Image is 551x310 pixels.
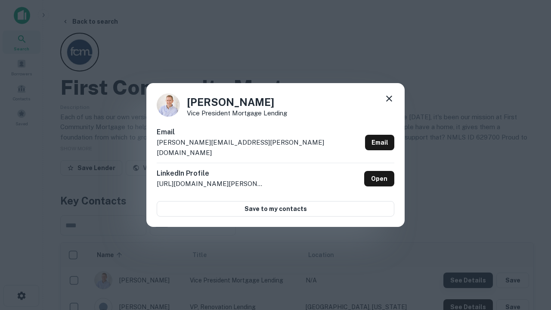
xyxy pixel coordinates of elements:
iframe: Chat Widget [508,214,551,255]
p: Vice President Mortgage Lending [187,110,287,116]
h6: LinkedIn Profile [157,168,264,179]
a: Open [364,171,394,186]
h4: [PERSON_NAME] [187,94,287,110]
img: 1520878720083 [157,93,180,117]
h6: Email [157,127,362,137]
p: [PERSON_NAME][EMAIL_ADDRESS][PERSON_NAME][DOMAIN_NAME] [157,137,362,158]
button: Save to my contacts [157,201,394,217]
p: [URL][DOMAIN_NAME][PERSON_NAME] [157,179,264,189]
a: Email [365,135,394,150]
